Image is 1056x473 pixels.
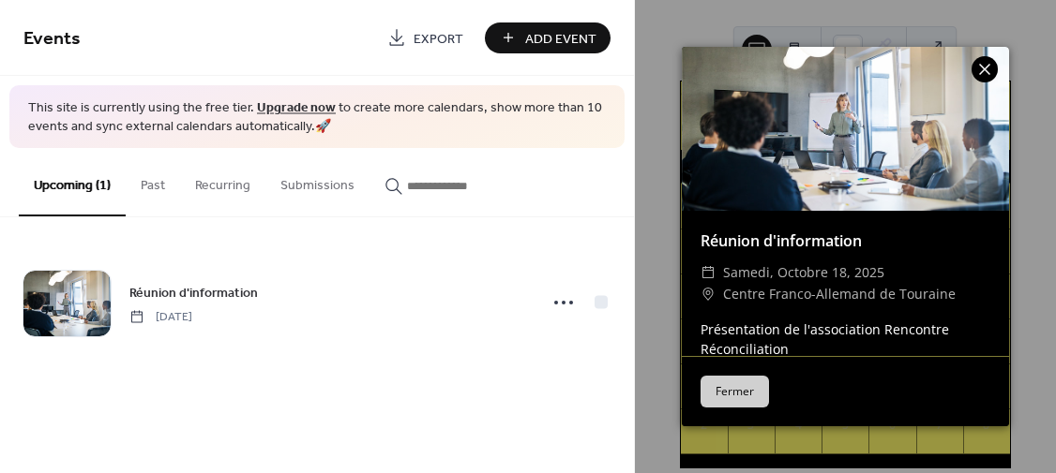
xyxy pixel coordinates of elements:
[129,283,258,303] span: Réunion d'information
[23,21,81,57] span: Events
[19,148,126,216] button: Upcoming (1)
[682,229,1009,252] div: Réunion d'information
[129,308,192,325] span: [DATE]
[257,96,336,121] a: Upgrade now
[701,376,769,407] button: Fermer
[485,22,611,53] button: Add Event
[723,261,884,284] span: samedi, octobre 18, 2025
[682,319,1009,359] div: Présentation de l'association Rencontre Réconciliation
[525,29,596,49] span: Add Event
[701,261,716,284] div: ​
[265,148,370,214] button: Submissions
[723,283,956,305] span: Centre Franco-Allemand de Touraine
[373,22,477,53] a: Export
[701,283,716,305] div: ​
[28,99,606,136] span: This site is currently using the free tier. to create more calendars, show more than 10 events an...
[129,282,258,303] a: Réunion d'information
[126,148,180,214] button: Past
[180,148,265,214] button: Recurring
[414,29,463,49] span: Export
